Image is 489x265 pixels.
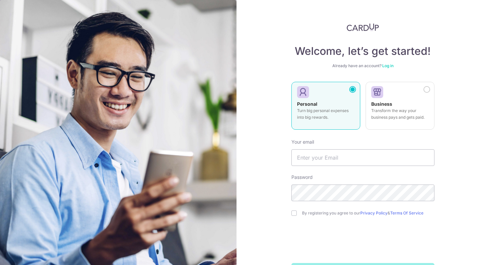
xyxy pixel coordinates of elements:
[297,107,355,121] p: Turn big personal expenses into big rewards.
[291,139,314,145] label: Your email
[390,210,423,215] a: Terms Of Service
[291,45,434,58] h4: Welcome, let’s get started!
[302,210,434,216] label: By registering you agree to our &
[371,107,429,121] p: Transform the way your business pays and gets paid.
[291,63,434,68] div: Already have an account?
[297,101,317,107] strong: Personal
[291,82,360,134] a: Personal Turn big personal expenses into big rewards.
[366,82,434,134] a: Business Transform the way your business pays and gets paid.
[382,63,394,68] a: Log in
[291,174,313,181] label: Password
[371,101,392,107] strong: Business
[347,23,379,31] img: CardUp Logo
[312,229,413,255] iframe: reCAPTCHA
[291,149,434,166] input: Enter your Email
[360,210,388,215] a: Privacy Policy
